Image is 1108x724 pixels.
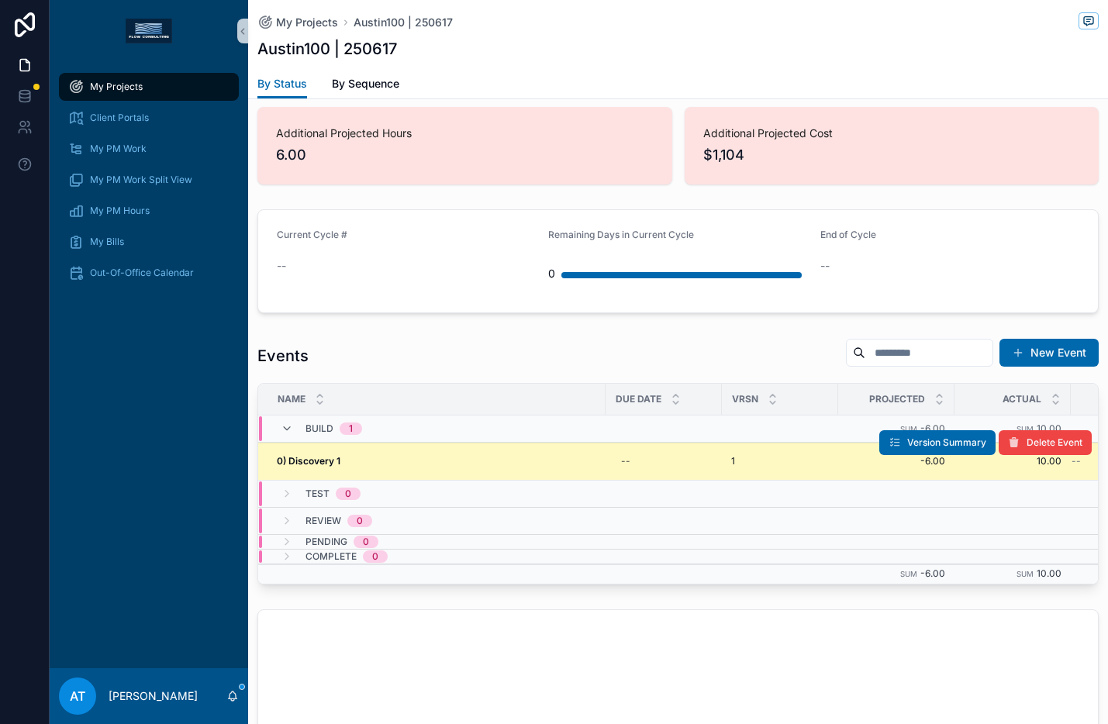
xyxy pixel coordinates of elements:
span: Review [305,515,341,527]
span: End of Cycle [820,229,876,240]
span: Test [305,488,330,500]
span: My Bills [90,236,124,248]
button: Version Summary [879,430,996,455]
button: Delete Event [999,430,1092,455]
span: Projected [869,393,925,405]
span: Delete Event [1027,436,1082,449]
span: Additional Projected Hours [276,126,654,141]
small: Sum [1017,570,1034,578]
a: Out-Of-Office Calendar [59,259,239,287]
span: -- [820,258,830,274]
a: My PM Hours [59,197,239,225]
span: -- [277,258,286,274]
div: 0 [357,515,363,527]
span: My PM Hours [90,205,150,217]
span: Version Summary [907,436,986,449]
span: -6.00 [920,422,945,434]
span: Current Cycle # [277,229,347,240]
a: 10.00 [964,455,1061,467]
div: scrollable content [50,62,248,307]
span: -6.00 [920,567,945,579]
h1: Events [257,345,309,367]
a: -6.00 [847,455,945,467]
span: Actual [1003,393,1041,405]
a: Austin100 | 250617 [354,15,453,30]
strong: 0) Discovery 1 [277,455,340,467]
div: 0 [345,488,351,500]
a: My Projects [257,15,338,30]
a: -- [615,449,713,474]
div: -- [621,455,630,467]
a: By Sequence [332,70,399,101]
span: 10.00 [1037,422,1061,434]
a: Client Portals [59,104,239,132]
a: My PM Work [59,135,239,163]
small: Sum [900,570,917,578]
div: 0 [372,550,378,563]
div: 0 [363,536,369,548]
a: 1 [731,455,829,467]
span: My Projects [90,81,143,93]
h1: Austin100 | 250617 [257,38,397,60]
span: Pending [305,536,347,548]
div: 0 [548,258,555,289]
p: [PERSON_NAME] [109,688,198,704]
span: Client Portals [90,112,149,124]
span: AT [70,687,85,705]
span: By Sequence [332,76,399,91]
span: By Status [257,76,307,91]
span: -- [1072,455,1081,467]
span: My PM Work [90,143,147,155]
div: 1 [349,422,353,435]
span: $1,104 [703,144,1081,166]
a: My PM Work Split View [59,166,239,194]
span: Build [305,422,333,435]
span: Due Date [616,393,661,405]
span: Additional Projected Cost [703,126,1081,141]
span: VRSN [732,393,758,405]
span: My PM Work Split View [90,174,192,186]
img: App logo [126,19,172,43]
button: New Event [999,339,1099,367]
span: 10.00 [1037,567,1061,579]
a: My Projects [59,73,239,101]
span: Name [278,393,305,405]
a: 0) Discovery 1 [277,455,596,467]
span: Remaining Days in Current Cycle [548,229,694,240]
a: My Bills [59,228,239,256]
a: By Status [257,70,307,99]
span: Complete [305,550,357,563]
span: Out-Of-Office Calendar [90,267,194,279]
span: My Projects [276,15,338,30]
span: 6.00 [276,144,654,166]
span: 1 [731,455,735,467]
